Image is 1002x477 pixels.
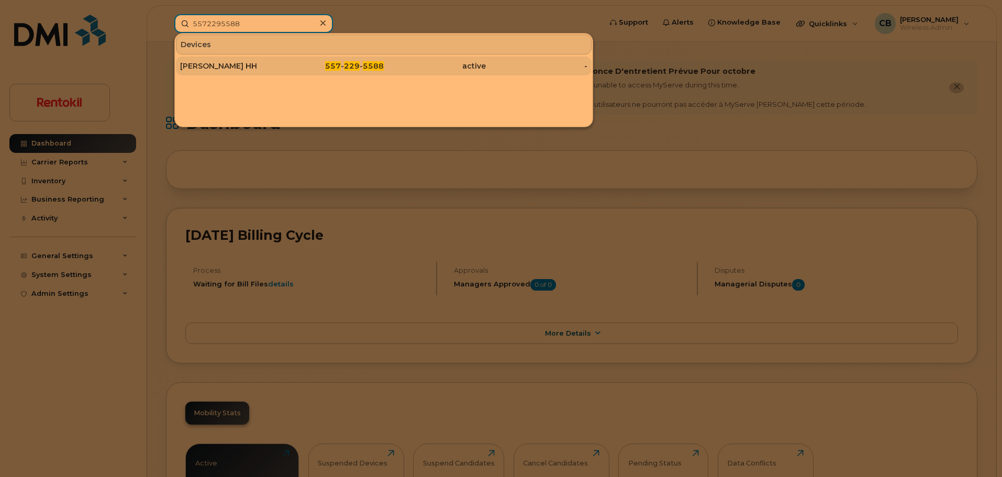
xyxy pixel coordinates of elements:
[325,61,341,71] span: 557
[384,61,486,71] div: active
[344,61,360,71] span: 229
[282,61,384,71] div: - -
[956,431,994,469] iframe: Messenger Launcher
[176,35,592,54] div: Devices
[176,57,592,75] a: [PERSON_NAME] HH557-229-5588active-
[180,61,282,71] div: [PERSON_NAME] HH
[486,61,588,71] div: -
[363,61,384,71] span: 5588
